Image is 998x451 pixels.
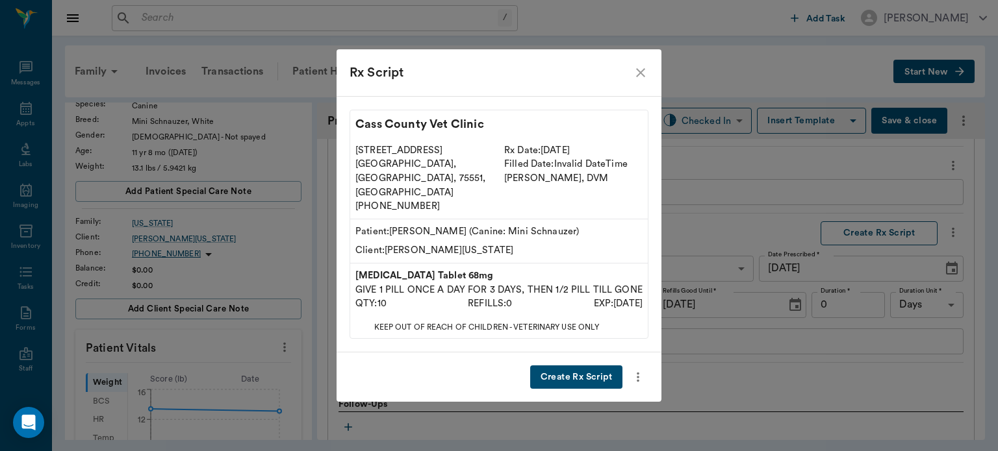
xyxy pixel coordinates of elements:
p: Cass County Vet Clinic [350,110,648,138]
p: GIVE 1 PILL ONCE A DAY FOR 3 DAYS, THEN 1/2 PILL TILL GONE [355,283,643,297]
p: [STREET_ADDRESS] [355,143,494,158]
p: Patient: [PERSON_NAME] (Canine: Mini Schnauzer) [355,225,643,239]
p: [MEDICAL_DATA] Tablet 68mg [355,269,643,283]
p: REFILLS: 0 [468,297,512,311]
button: close [633,65,648,80]
p: [GEOGRAPHIC_DATA], [GEOGRAPHIC_DATA], 75551, [GEOGRAPHIC_DATA] [355,157,494,199]
p: QTY: 10 [355,297,387,311]
button: Create Rx Script [530,365,622,389]
p: Filled Date: Invalid DateTime [504,157,643,171]
p: Client: [PERSON_NAME][US_STATE] [355,243,643,258]
button: more [628,366,648,388]
p: [PHONE_NUMBER] [355,199,494,213]
div: Rx Script [350,62,633,83]
p: KEEP OUT OF REACH OF CHILDREN - VETERINARY USE ONLY [350,316,623,338]
p: [PERSON_NAME] , DVM [504,171,643,186]
p: Rx Date: [DATE] [504,143,643,158]
div: Open Intercom Messenger [13,407,44,438]
p: EXP: [DATE] [594,297,643,311]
